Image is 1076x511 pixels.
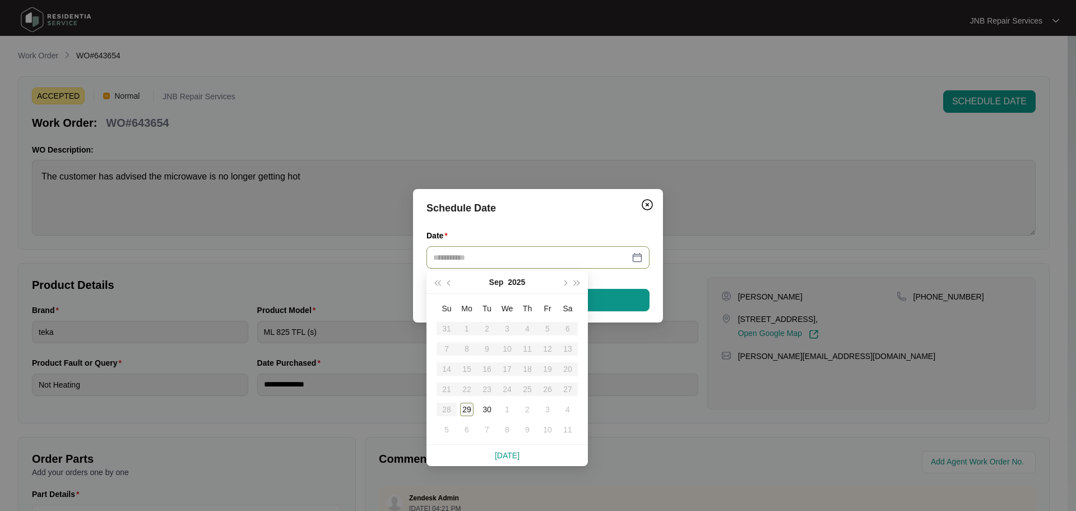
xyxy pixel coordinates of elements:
[460,423,474,436] div: 6
[541,423,554,436] div: 10
[497,420,517,440] td: 2025-10-08
[457,399,477,420] td: 2025-09-29
[641,198,654,211] img: closeCircle
[541,403,554,416] div: 3
[537,298,558,319] th: Fr
[537,399,558,420] td: 2025-10-03
[558,420,578,440] td: 2025-10-11
[477,298,497,319] th: Tu
[521,423,534,436] div: 9
[561,423,574,436] div: 11
[517,399,537,420] td: 2025-10-02
[517,298,537,319] th: Th
[558,298,578,319] th: Sa
[497,298,517,319] th: We
[480,403,494,416] div: 30
[437,298,457,319] th: Su
[561,403,574,416] div: 4
[500,423,514,436] div: 8
[426,230,452,241] label: Date
[457,420,477,440] td: 2025-10-06
[495,451,520,460] a: [DATE]
[457,298,477,319] th: Mo
[517,420,537,440] td: 2025-10-09
[497,399,517,420] td: 2025-10-01
[433,251,629,264] input: Date
[521,403,534,416] div: 2
[440,423,453,436] div: 5
[477,420,497,440] td: 2025-10-07
[638,196,656,214] button: Close
[558,399,578,420] td: 2025-10-04
[437,420,457,440] td: 2025-10-05
[500,403,514,416] div: 1
[508,271,525,293] button: 2025
[537,420,558,440] td: 2025-10-10
[480,423,494,436] div: 7
[460,403,474,416] div: 29
[489,271,504,293] button: Sep
[426,200,650,216] div: Schedule Date
[477,399,497,420] td: 2025-09-30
